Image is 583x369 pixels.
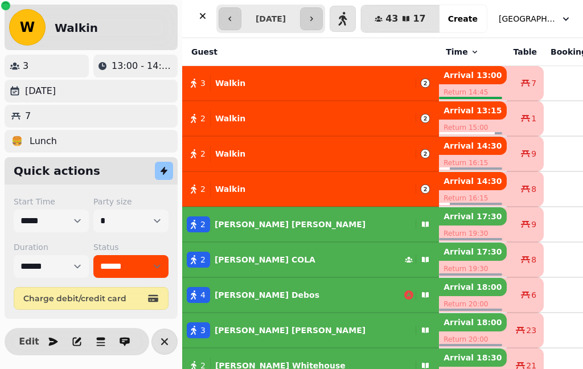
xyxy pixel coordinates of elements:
span: 17 [413,14,425,23]
span: 2 [200,219,206,230]
p: Arrival 13:15 [439,101,506,120]
span: Edit [22,337,36,346]
button: 4[PERSON_NAME] Debos [182,281,439,309]
button: Edit [18,330,40,353]
th: Table [507,38,544,66]
p: Return 16:15 [439,155,506,171]
button: 2Walkin [182,140,439,167]
th: Guest [182,38,439,66]
p: 3 [23,59,28,73]
span: [GEOGRAPHIC_DATA] [499,13,556,24]
button: 3[PERSON_NAME] [PERSON_NAME] [182,317,439,344]
span: 43 [385,14,398,23]
p: Return 16:15 [439,190,506,206]
span: 3 [200,77,206,89]
span: 7 [531,77,536,89]
span: 8 [531,254,536,265]
button: 2[PERSON_NAME] [PERSON_NAME] [182,211,439,238]
button: Create [439,5,487,32]
p: Walkin [215,113,245,124]
p: [PERSON_NAME] [PERSON_NAME] [215,219,366,230]
span: W [20,20,35,34]
p: 7 [25,109,31,123]
p: Arrival 14:30 [439,137,506,155]
span: 8 [531,183,536,195]
button: Charge debit/credit card [14,287,169,310]
p: Return 14:45 [439,84,506,100]
button: 2[PERSON_NAME] COLA [182,246,439,273]
button: 4317 [361,5,440,32]
p: Lunch [30,134,57,148]
span: 1 [531,113,536,124]
span: Charge debit/credit card [23,294,145,302]
span: 6 [531,289,536,301]
span: 2 [200,183,206,195]
p: Arrival 14:30 [439,172,506,190]
p: Arrival 18:00 [439,313,506,331]
p: Return 19:30 [439,225,506,241]
span: 9 [531,148,536,159]
p: Return 20:00 [439,296,506,312]
button: 2Walkin [182,105,439,132]
label: Start Time [14,196,89,207]
p: [PERSON_NAME] COLA [215,254,315,265]
p: Return 20:00 [439,331,506,347]
span: 4 [200,289,206,301]
p: 13:00 - 14:45 [112,59,173,73]
p: Arrival 13:00 [439,66,506,84]
p: Walkin [215,148,245,159]
h2: Walkin [55,20,98,36]
p: Walkin [215,183,245,195]
p: [PERSON_NAME] [PERSON_NAME] [215,325,366,336]
button: Time [446,46,479,58]
span: 2 [200,148,206,159]
label: Status [93,241,169,253]
span: Create [448,15,478,23]
span: 3 [200,325,206,336]
p: [PERSON_NAME] Debos [215,289,319,301]
p: Arrival 17:30 [439,243,506,261]
span: 2 [200,113,206,124]
label: Duration [14,241,89,253]
p: Return 19:30 [439,261,506,277]
p: Arrival 17:30 [439,207,506,225]
p: Arrival 18:00 [439,278,506,296]
p: 🍔 [11,134,23,148]
span: 2 [200,254,206,265]
p: Return 15:00 [439,120,506,136]
h2: Quick actions [14,163,100,179]
span: 23 [526,325,536,336]
button: 3Walkin [182,69,439,97]
label: Party size [93,196,169,207]
button: [GEOGRAPHIC_DATA] [492,9,578,29]
span: Time [446,46,467,58]
button: 2Walkin [182,175,439,203]
p: Arrival 18:30 [439,348,506,367]
span: 9 [531,219,536,230]
p: [DATE] [25,84,56,98]
p: Walkin [215,77,245,89]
